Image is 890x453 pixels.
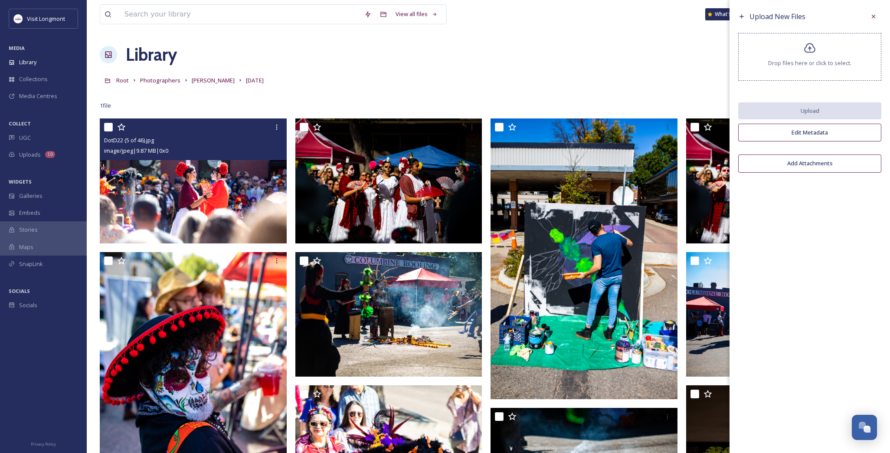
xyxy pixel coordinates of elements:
[9,178,32,185] span: WIDGETS
[738,154,881,172] button: Add Attachments
[295,252,482,377] img: DotD22 (45 of 46).jpg
[192,75,235,85] a: [PERSON_NAME]
[116,76,129,84] span: Root
[9,288,30,294] span: SOCIALS
[19,134,31,142] span: UGC
[686,118,873,243] img: DotD22 (3 of 46).jpg
[104,147,168,154] span: image/jpeg | 9.87 MB | 0 x 0
[246,76,264,84] span: [DATE]
[9,45,25,51] span: MEDIA
[104,136,154,144] span: DotD22 (5 of 46).jpg
[19,243,33,251] span: Maps
[391,6,442,23] a: View all files
[19,92,57,100] span: Media Centres
[19,58,36,66] span: Library
[100,118,287,243] img: DotD22 (5 of 46).jpg
[140,76,180,84] span: Photographers
[246,75,264,85] a: [DATE]
[116,75,129,85] a: Root
[14,14,23,23] img: longmont.jpg
[9,120,31,127] span: COLLECT
[100,102,111,110] span: 1 file
[19,151,41,159] span: Uploads
[852,415,877,440] button: Open Chat
[19,75,48,83] span: Collections
[27,15,65,23] span: Visit Longmont
[686,252,873,377] img: DotD22 (44 of 46).jpg
[19,260,43,268] span: SnapLink
[45,151,55,158] div: 10
[126,42,177,68] a: Library
[749,12,805,21] span: Upload New Files
[120,5,360,24] input: Search your library
[31,441,56,447] span: Privacy Policy
[768,59,851,67] span: Drop files here or click to select.
[31,438,56,449] a: Privacy Policy
[140,75,180,85] a: Photographers
[295,118,482,243] img: DotD22 (4 of 46).jpg
[738,124,881,141] button: Edit Metadata
[19,226,38,234] span: Stories
[705,8,749,20] a: What's New
[19,192,43,200] span: Galleries
[738,102,881,119] button: Upload
[491,118,677,399] img: DotD22 (2 of 46).jpg
[19,301,37,309] span: Socials
[19,209,40,217] span: Embeds
[192,76,235,84] span: [PERSON_NAME]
